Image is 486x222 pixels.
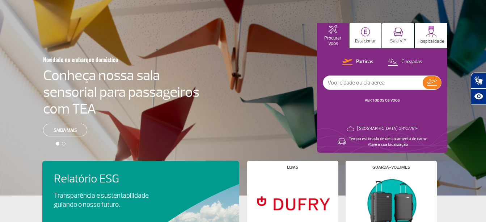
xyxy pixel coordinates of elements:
button: Sala VIP [382,23,414,48]
button: Procurar Voos [317,23,349,48]
p: Estacionar [355,38,376,44]
p: Sala VIP [390,38,406,44]
img: carParkingHome.svg [361,27,370,37]
p: Tempo estimado de deslocamento de carro: Ative a sua localização [349,136,427,148]
p: Partidas [356,58,373,65]
img: vipRoom.svg [393,28,403,37]
img: airplaneHomeActive.svg [329,25,337,34]
button: Abrir recursos assistivos. [471,89,486,104]
div: Plugin de acessibilidade da Hand Talk. [471,73,486,104]
button: VER TODOS OS VOOS [363,98,402,103]
p: Procurar Voos [321,36,345,46]
p: Hospitalidade [418,39,444,44]
h4: Lojas [287,165,298,169]
button: Hospitalidade [415,23,447,48]
p: Chegadas [401,58,422,65]
button: Estacionar [350,23,381,48]
h3: Novidade no embarque doméstico [43,52,164,67]
button: Abrir tradutor de língua de sinais. [471,73,486,89]
h4: Guarda-volumes [372,165,410,169]
a: VER TODOS OS VOOS [365,98,400,103]
a: Saiba mais [43,124,87,136]
h4: Relatório ESG [54,172,169,186]
button: Chegadas [385,57,424,67]
img: hospitality.svg [426,26,437,37]
button: Partidas [340,57,376,67]
p: Transparência e sustentabilidade guiando o nosso futuro. [54,191,157,209]
input: Voo, cidade ou cia aérea [323,76,423,90]
a: Relatório ESGTransparência e sustentabilidade guiando o nosso futuro. [54,172,228,209]
p: [GEOGRAPHIC_DATA]: 24°C/75°F [357,126,418,132]
h4: Conheça nossa sala sensorial para passageiros com TEA [43,67,199,117]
